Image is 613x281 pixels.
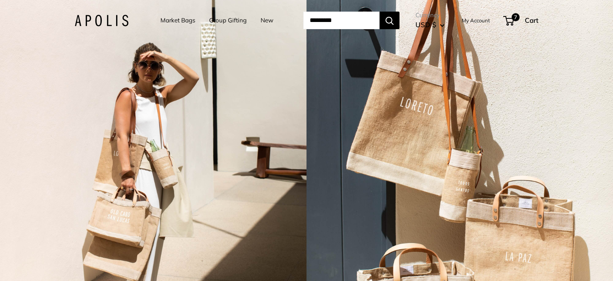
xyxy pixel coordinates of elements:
a: Group Gifting [209,15,247,26]
a: Market Bags [160,15,195,26]
img: Apolis [75,15,129,26]
span: USD $ [415,20,436,29]
span: Currency [415,10,445,21]
a: New [261,15,273,26]
input: Search... [303,12,380,29]
button: USD $ [415,18,445,31]
span: Cart [525,16,538,24]
a: 7 Cart [504,14,538,27]
span: 7 [512,13,520,21]
a: My Account [462,16,490,25]
button: Search [380,12,399,29]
